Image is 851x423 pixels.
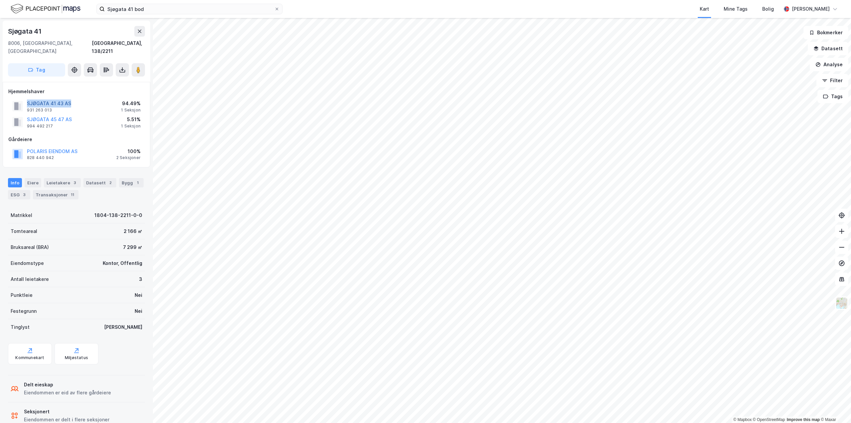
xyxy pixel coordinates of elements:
[27,123,53,129] div: 994 492 217
[124,227,142,235] div: 2 166 ㎡
[121,115,141,123] div: 5.51%
[11,307,37,315] div: Festegrunn
[13,47,120,59] p: [PERSON_NAME] 👋
[753,417,785,422] a: OpenStreetMap
[816,74,848,87] button: Filter
[24,381,111,389] div: Delt eieskap
[11,259,44,267] div: Eiendomstype
[139,275,142,283] div: 3
[15,355,44,360] div: Kommunekart
[123,243,142,251] div: 7 299 ㎡
[810,58,848,71] button: Analyse
[817,90,848,103] button: Tags
[107,179,114,186] div: 2
[116,147,141,155] div: 100%
[835,297,848,310] img: Z
[803,26,848,39] button: Bokmerker
[11,291,33,299] div: Punktleie
[105,224,117,229] span: Hjelp
[8,39,92,55] div: 8006, [GEOGRAPHIC_DATA], [GEOGRAPHIC_DATA]
[11,3,80,15] img: logo.f888ab2527a4732fd821a326f86c7f29.svg
[121,123,141,129] div: 1 Seksjon
[733,417,752,422] a: Mapbox
[24,389,111,397] div: Eiendommen er eid av flere gårdeiere
[762,5,774,13] div: Bolig
[119,178,144,187] div: Bygg
[25,178,41,187] div: Eiere
[8,63,65,77] button: Tag
[11,275,49,283] div: Antall leietakere
[13,13,66,23] img: logo
[8,88,145,96] div: Hjemmelshaver
[808,42,848,55] button: Datasett
[27,107,52,113] div: 931 263 013
[33,190,78,199] div: Transaksjoner
[116,155,141,160] div: 2 Seksjoner
[8,26,43,37] div: Sjøgata 41
[83,178,116,187] div: Datasett
[94,211,142,219] div: 1804-138-2211-0-0
[21,191,28,198] div: 3
[8,178,22,187] div: Info
[47,224,86,229] span: [PERSON_NAME]
[121,107,141,113] div: 1 Seksjon
[15,224,29,229] span: Hjem
[90,11,104,24] img: Profile image for Simen
[11,323,30,331] div: Tinglyst
[11,211,32,219] div: Matrikkel
[787,417,820,422] a: Improve this map
[8,190,30,199] div: ESG
[792,5,830,13] div: [PERSON_NAME]
[114,11,126,23] div: Lukk
[724,5,748,13] div: Mine Tags
[700,5,709,13] div: Kart
[11,227,37,235] div: Tomteareal
[24,408,109,416] div: Seksjonert
[105,4,274,14] input: Søk på adresse, matrikkel, gårdeiere, leietakere eller personer
[135,291,142,299] div: Nei
[8,135,145,143] div: Gårdeiere
[121,100,141,107] div: 94.49%
[44,178,81,187] div: Leietakere
[818,391,851,423] div: Kontrollprogram for chat
[11,243,49,251] div: Bruksareal (BRA)
[27,155,54,160] div: 828 440 942
[818,391,851,423] iframe: Chat Widget
[89,208,133,234] button: Hjelp
[44,208,88,234] button: Meldinger
[135,307,142,315] div: Nei
[134,179,141,186] div: 1
[69,191,76,198] div: 11
[65,355,88,360] div: Miljøstatus
[103,259,142,267] div: Kontor, Offentlig
[92,39,145,55] div: [GEOGRAPHIC_DATA], 138/2211
[104,323,142,331] div: [PERSON_NAME]
[71,179,78,186] div: 3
